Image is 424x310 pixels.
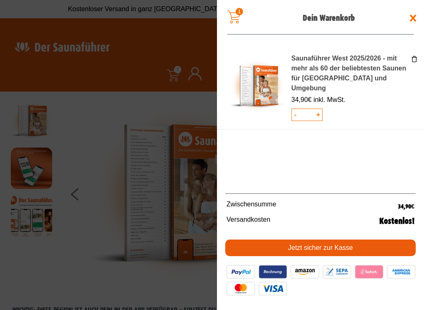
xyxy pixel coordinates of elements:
span: € [411,203,414,210]
span: 1 [236,8,243,15]
a: Jetzt sicher zur Kasse [225,240,416,256]
span: Dein Warenkorb [254,12,403,24]
span: € [308,96,312,103]
span: - [292,109,299,121]
span: Kostenlos! [379,215,414,228]
a: Saunaführer West 2025/2026 - mit mehr als 60 der beliebtesten Saunen für [GEOGRAPHIC_DATA] und Um... [291,55,406,92]
bdi: 34,90 [291,96,312,103]
span: Zwischensumme [226,199,398,212]
img: Saunaführer West 2025/2026 - mit mehr als 60 der beliebtesten Saunen für Nordrhein-Westfalen und ... [229,58,285,114]
span: + [315,109,322,121]
span: Versandkosten [226,215,379,228]
bdi: 34,90 [398,203,414,210]
span: inkl. MwSt. [313,96,345,103]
